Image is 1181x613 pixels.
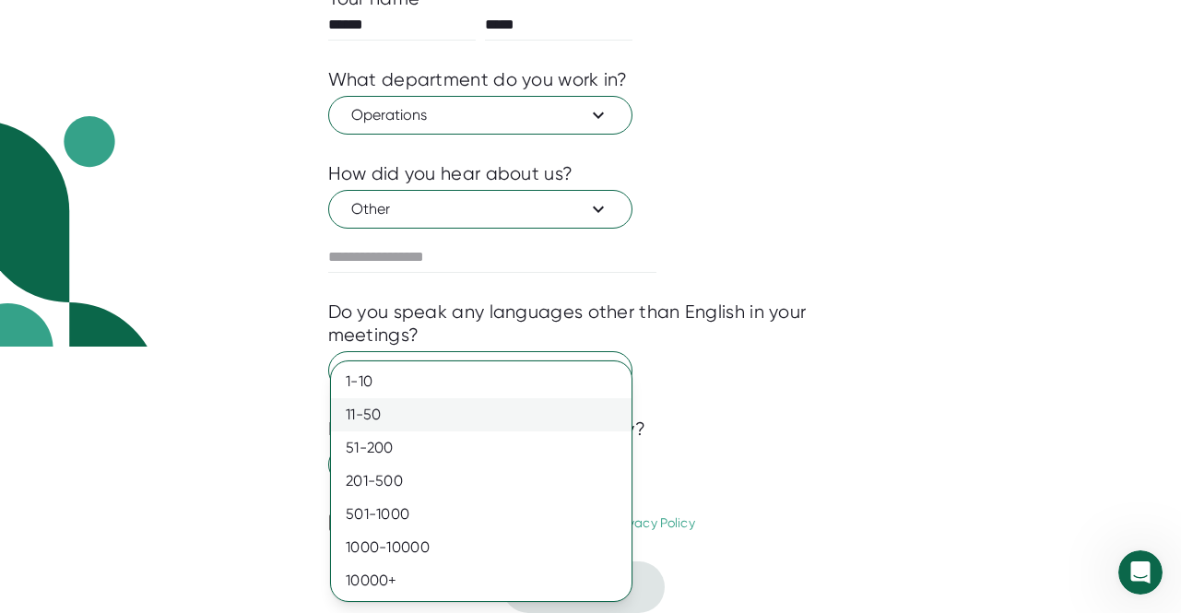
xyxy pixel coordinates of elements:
div: 201-500 [331,465,632,498]
div: 51-200 [331,431,632,465]
div: 10000+ [331,564,632,597]
div: 1-10 [331,365,632,398]
iframe: Intercom live chat [1118,550,1163,595]
div: 501-1000 [331,498,632,531]
div: 11-50 [331,398,632,431]
div: 1000-10000 [331,531,632,564]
